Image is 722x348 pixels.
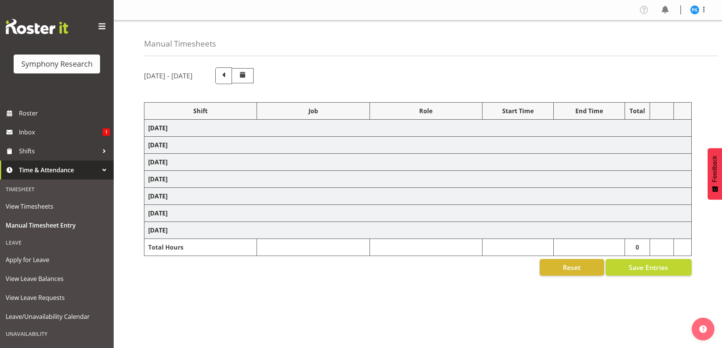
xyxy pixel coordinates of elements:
a: View Timesheets [2,197,112,216]
button: Feedback - Show survey [708,148,722,200]
a: Apply for Leave [2,250,112,269]
span: Manual Timesheet Entry [6,220,108,231]
td: [DATE] [144,188,692,205]
div: Symphony Research [21,58,92,70]
button: Reset [540,259,604,276]
span: Reset [563,262,581,272]
span: Leave/Unavailability Calendar [6,311,108,322]
div: Timesheet [2,181,112,197]
div: End Time [558,106,621,115]
td: [DATE] [144,171,692,188]
img: help-xxl-2.png [699,325,707,333]
div: Job [261,106,365,115]
span: Inbox [19,126,103,138]
a: View Leave Balances [2,269,112,288]
a: Leave/Unavailability Calendar [2,307,112,326]
div: Shift [148,106,253,115]
img: patricia-gilmour9541.jpg [690,5,699,14]
span: Time & Attendance [19,164,99,176]
div: Total [629,106,646,115]
span: Roster [19,108,110,119]
td: [DATE] [144,120,692,137]
h5: [DATE] - [DATE] [144,72,193,80]
div: Unavailability [2,326,112,342]
span: View Timesheets [6,201,108,212]
span: Save Entries [629,262,668,272]
td: Total Hours [144,239,257,256]
span: Shifts [19,145,99,157]
button: Save Entries [606,259,692,276]
td: [DATE] [144,222,692,239]
img: Rosterit website logo [6,19,68,34]
td: 0 [625,239,650,256]
span: View Leave Requests [6,292,108,303]
div: Role [374,106,478,115]
span: View Leave Balances [6,273,108,284]
a: Manual Timesheet Entry [2,216,112,235]
td: [DATE] [144,154,692,171]
span: 1 [103,128,110,136]
span: Apply for Leave [6,254,108,265]
h4: Manual Timesheets [144,39,216,48]
span: Feedback [711,156,718,182]
td: [DATE] [144,205,692,222]
a: View Leave Requests [2,288,112,307]
div: Start Time [486,106,550,115]
td: [DATE] [144,137,692,154]
div: Leave [2,235,112,250]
